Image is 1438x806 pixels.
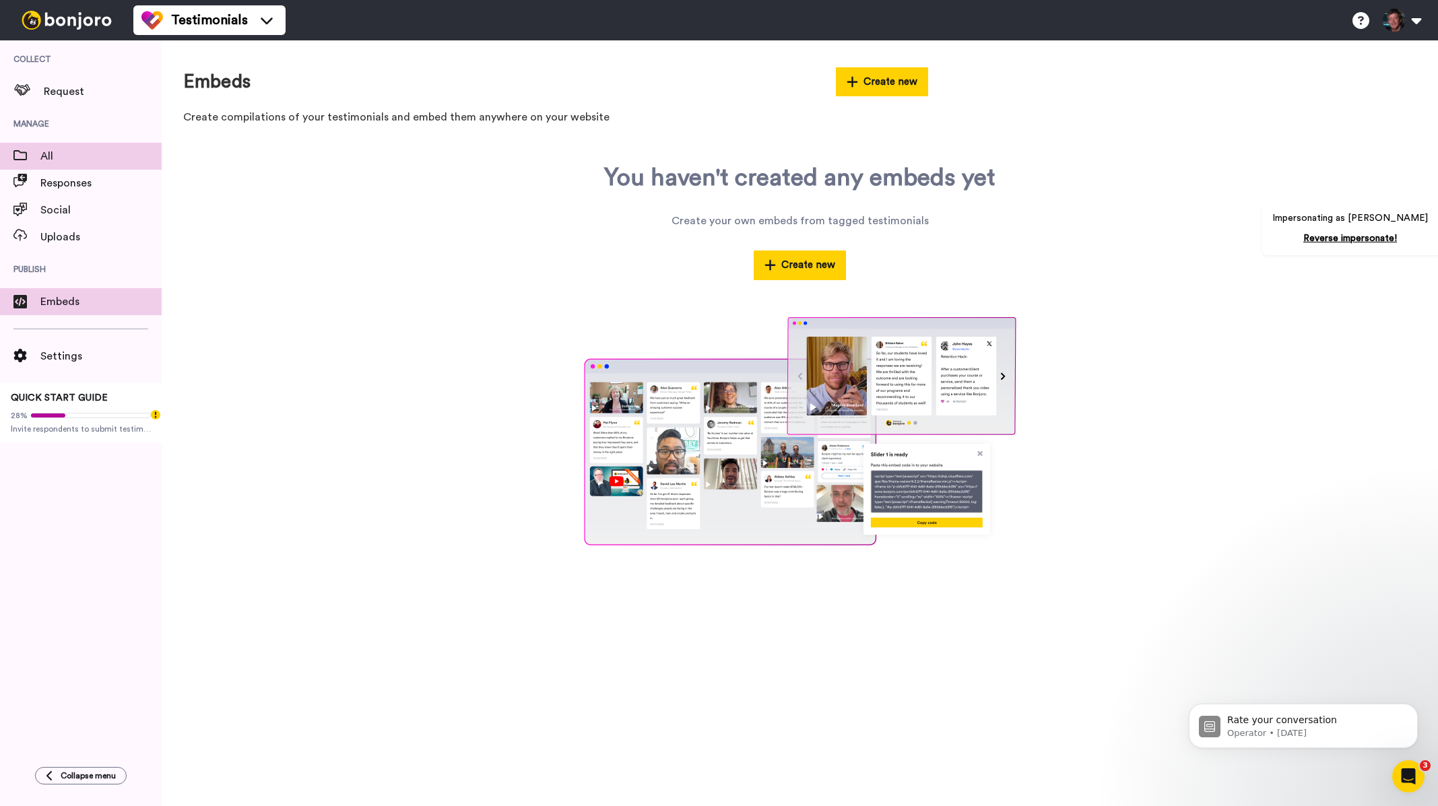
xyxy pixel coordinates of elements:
[11,393,108,403] span: QUICK START GUIDE
[61,770,116,781] span: Collapse menu
[11,424,151,434] span: Invite respondents to submit testimonials
[1392,760,1425,793] iframe: Intercom live chat
[40,202,162,218] span: Social
[836,67,929,96] button: Create new
[40,148,162,164] span: All
[604,164,995,191] div: You haven't created any embeds yet
[1272,211,1428,225] p: Impersonating as [PERSON_NAME]
[171,11,248,30] span: Testimonials
[754,250,847,279] button: Create new
[183,110,928,125] p: Create compilations of your testimonials and embed them anywhere on your website
[150,409,162,421] div: Tooltip anchor
[40,175,162,191] span: Responses
[1169,675,1438,770] iframe: Intercom notifications message
[44,83,162,100] span: Request
[183,71,251,92] h1: Embeds
[40,294,162,310] span: Embeds
[40,348,162,364] span: Settings
[16,11,117,30] img: bj-logo-header-white.svg
[581,312,1019,548] img: empty-embed.png
[141,9,163,31] img: tm-color.svg
[40,229,162,245] span: Uploads
[1420,760,1431,771] span: 3
[35,767,127,784] button: Collapse menu
[672,213,929,229] div: Create your own embeds from tagged testimonials
[11,410,28,421] span: 28%
[1303,234,1397,243] a: Reverse impersonate!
